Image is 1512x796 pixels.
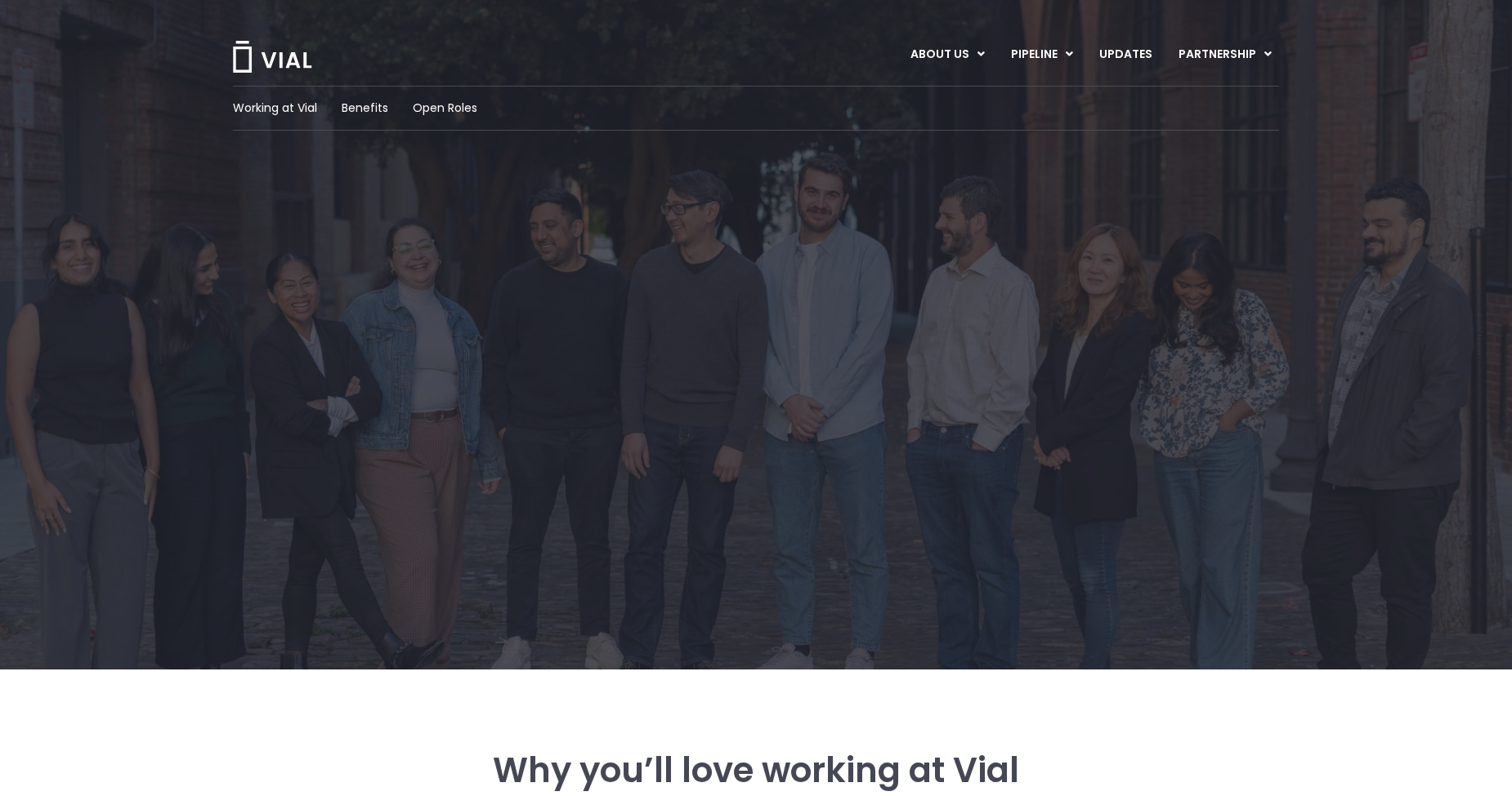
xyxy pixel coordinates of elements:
a: PIPELINEMenu Toggle [998,41,1085,69]
a: Open Roles [413,100,477,117]
a: Working at Vial [233,100,317,117]
img: Vial Logo [231,41,313,73]
a: Benefits [342,100,388,117]
h3: Why you’ll love working at Vial [322,751,1190,790]
a: ABOUT USMenu Toggle [897,41,997,69]
a: PARTNERSHIPMenu Toggle [1165,41,1285,69]
a: UPDATES [1086,41,1165,69]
